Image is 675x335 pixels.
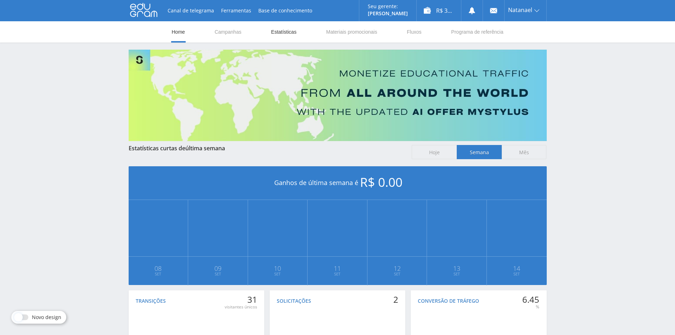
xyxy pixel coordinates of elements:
[427,266,486,271] span: 13
[450,21,504,43] a: Programa de referência
[214,21,242,43] a: Campanhas
[368,271,427,277] span: Set
[368,266,427,271] span: 12
[136,298,166,304] div: Transições
[393,295,398,305] div: 2
[487,266,546,271] span: 14
[248,271,307,277] span: Set
[368,11,408,16] p: [PERSON_NAME]
[427,271,486,277] span: Set
[360,174,403,190] span: R$ 0.00
[129,166,547,200] div: Ganhos de última semana é
[308,271,367,277] span: Set
[522,304,539,310] div: %
[412,145,457,159] span: Hoje
[171,21,186,43] a: Home
[129,50,547,141] img: Banner
[32,314,61,320] span: Novo design
[189,266,247,271] span: 09
[225,295,257,305] div: 31
[418,298,479,304] div: Conversão de tráfego
[522,295,539,305] div: 6.45
[189,271,247,277] span: Set
[368,4,408,9] p: Seu gerente:
[248,266,307,271] span: 10
[508,7,532,13] span: Natanael
[487,271,546,277] span: Set
[129,271,188,277] span: Set
[457,145,502,159] span: Semana
[270,21,297,43] a: Estatísticas
[129,145,405,151] div: Estatísticas curtas de
[129,266,188,271] span: 08
[406,21,422,43] a: Fluxos
[325,21,378,43] a: Materiais promocionais
[502,145,547,159] span: Mês
[225,304,257,310] div: visitantes únicos
[185,144,225,152] span: última semana
[277,298,311,304] div: Solicitações
[308,266,367,271] span: 11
